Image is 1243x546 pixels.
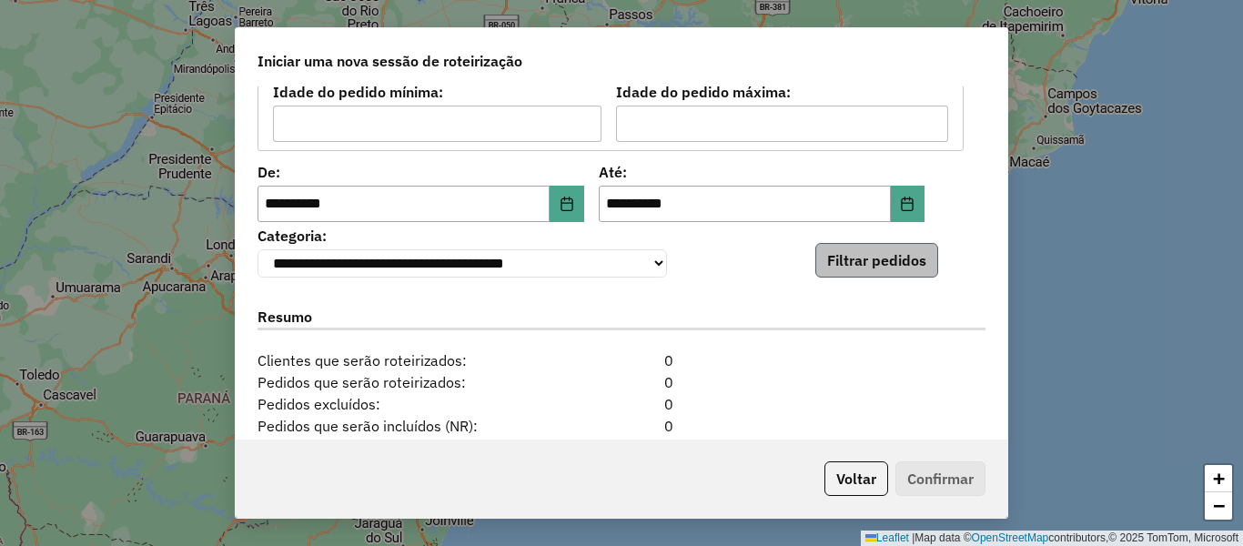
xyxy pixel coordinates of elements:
[559,349,683,371] div: 0
[550,186,584,222] button: Choose Date
[258,50,522,72] span: Iniciar uma nova sessão de roteirização
[559,415,683,437] div: 0
[599,161,925,183] label: Até:
[247,437,559,459] span: Total Pedidos Sessão:
[815,243,938,278] button: Filtrar pedidos
[247,371,559,393] span: Pedidos que serão roteirizados:
[891,186,925,222] button: Choose Date
[258,225,667,247] label: Categoria:
[258,161,584,183] label: De:
[247,415,559,437] span: Pedidos que serão incluídos (NR):
[273,81,601,103] label: Idade do pedido mínima:
[616,81,949,103] label: Idade do pedido máxima:
[972,531,1049,544] a: OpenStreetMap
[912,531,915,544] span: |
[861,531,1243,546] div: Map data © contributors,© 2025 TomTom, Microsoft
[1213,494,1225,517] span: −
[865,531,909,544] a: Leaflet
[247,393,559,415] span: Pedidos excluídos:
[1205,492,1232,520] a: Zoom out
[1213,467,1225,490] span: +
[559,393,683,415] div: 0
[824,461,888,496] button: Voltar
[1205,465,1232,492] a: Zoom in
[258,306,985,330] label: Resumo
[559,371,683,393] div: 0
[559,437,683,459] div: 0
[247,349,559,371] span: Clientes que serão roteirizados:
